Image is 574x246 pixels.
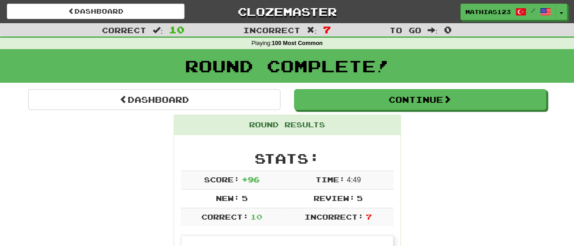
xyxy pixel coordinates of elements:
span: Correct [102,25,146,35]
h2: Stats: [181,151,394,166]
div: Round Results [174,115,400,135]
span: New: [216,194,240,202]
span: : [428,26,438,34]
span: + 96 [241,175,259,184]
a: Dashboard [28,89,280,110]
a: Mathias123 / [460,4,556,20]
span: Time: [315,175,344,184]
a: Dashboard [7,4,185,19]
span: 7 [323,24,331,35]
span: Correct: [201,212,248,221]
span: 4 : 49 [347,176,361,184]
strong: 100 Most Common [272,40,323,46]
span: Mathias123 [465,8,511,16]
span: 10 [169,24,185,35]
button: Continue [294,89,546,110]
span: Score: [204,175,240,184]
span: : [153,26,163,34]
span: Incorrect [243,25,300,35]
a: Clozemaster [198,4,376,20]
span: 0 [444,24,452,35]
span: Incorrect: [304,212,364,221]
span: Review: [313,194,354,202]
span: 5 [241,194,247,202]
span: 5 [357,194,363,202]
span: 7 [365,212,371,221]
span: : [307,26,317,34]
h1: Round Complete! [3,57,571,75]
span: To go [389,25,421,35]
span: 10 [250,212,262,221]
span: / [531,7,535,14]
